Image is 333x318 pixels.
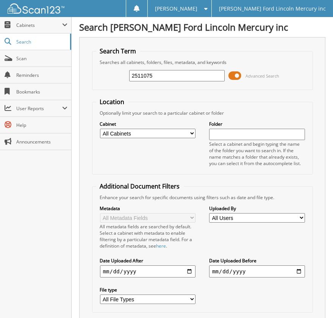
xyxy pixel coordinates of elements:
legend: Location [96,98,128,106]
iframe: Chat Widget [295,282,333,318]
input: start [100,265,195,277]
span: User Reports [16,105,62,112]
div: All metadata fields are searched by default. Select a cabinet with metadata to enable filtering b... [100,223,195,249]
span: Help [16,122,67,128]
span: Reminders [16,72,67,78]
div: Select a cabinet and begin typing the name of the folder you want to search in. If the name match... [209,141,305,167]
label: Uploaded By [209,205,305,212]
div: Optionally limit your search to a particular cabinet or folder [96,110,309,116]
span: Announcements [16,139,67,145]
legend: Search Term [96,47,140,55]
label: Cabinet [100,121,195,127]
label: Date Uploaded Before [209,257,305,264]
span: Advanced Search [245,73,279,79]
input: end [209,265,305,277]
div: Enhance your search for specific documents using filters such as date and file type. [96,194,309,201]
label: Folder [209,121,305,127]
div: Searches all cabinets, folders, files, metadata, and keywords [96,59,309,65]
label: Metadata [100,205,195,212]
label: Date Uploaded After [100,257,195,264]
label: File type [100,287,195,293]
span: Search [16,39,66,45]
legend: Additional Document Filters [96,182,184,190]
h1: Search [PERSON_NAME] Ford Lincoln Mercury inc [79,21,325,33]
span: Cabinets [16,22,62,28]
span: Bookmarks [16,89,67,95]
span: [PERSON_NAME] [155,6,197,11]
img: scan123-logo-white.svg [8,3,64,14]
span: Scan [16,55,67,62]
a: here [156,243,166,249]
span: [PERSON_NAME] Ford Lincoln Mercury inc [219,6,326,11]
